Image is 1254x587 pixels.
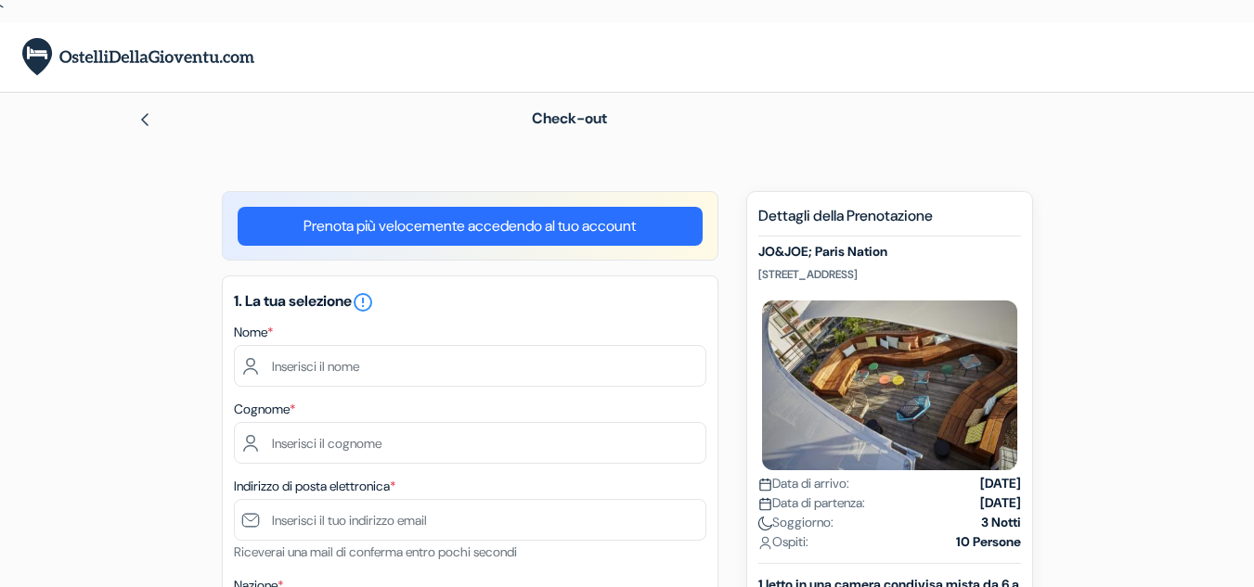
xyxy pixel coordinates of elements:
span: Data di partenza: [758,493,865,513]
h5: Dettagli della Prenotazione [758,207,1021,236]
img: left_arrow.svg [137,112,152,127]
img: user_icon.svg [758,536,772,550]
a: Prenota più velocemente accedendo al tuo account [238,207,703,246]
h5: JO&JOE; Paris Nation [758,244,1021,260]
strong: [DATE] [980,474,1021,493]
span: Check-out [532,108,607,128]
small: Riceverai una mail di conferma entro pochi secondi [234,543,517,560]
label: Cognome [234,400,295,419]
h5: 1. La tua selezione [234,291,706,313]
strong: 3 Notti [981,513,1021,532]
img: moon.svg [758,517,772,530]
span: Ospiti: [758,532,808,552]
input: Inserisci il tuo indirizzo email [234,499,706,541]
img: OstelliDellaGioventu.com [22,38,254,76]
label: Nome [234,323,273,342]
img: calendar.svg [758,478,772,491]
span: Data di arrivo: [758,474,849,493]
img: calendar.svg [758,497,772,511]
strong: 10 Persone [956,532,1021,552]
label: Indirizzo di posta elettronica [234,477,395,496]
p: [STREET_ADDRESS] [758,267,1021,282]
strong: [DATE] [980,493,1021,513]
input: Inserisci il cognome [234,422,706,464]
i: error_outline [352,291,374,313]
input: Inserisci il nome [234,345,706,387]
span: Soggiorno: [758,513,834,532]
a: error_outline [352,291,374,311]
